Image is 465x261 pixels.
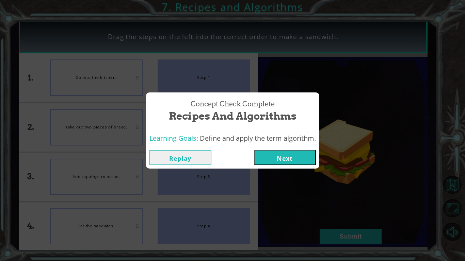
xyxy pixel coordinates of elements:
span: Learning Goals: [149,134,198,143]
span: Recipes and Algorithms [169,109,296,123]
button: Replay [149,150,211,165]
span: Define and apply the term algorithm. [200,134,316,143]
button: Next [254,150,316,165]
span: Concept Check Complete [191,99,275,109]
